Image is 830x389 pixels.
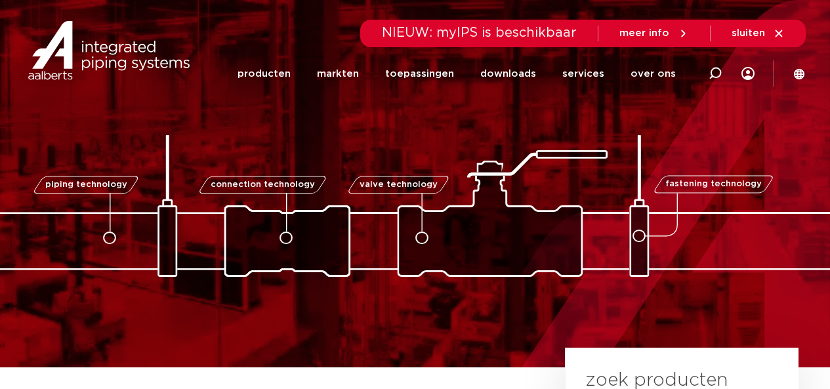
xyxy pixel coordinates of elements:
a: services [562,49,604,99]
a: toepassingen [385,49,454,99]
a: producten [238,49,291,99]
a: downloads [480,49,536,99]
span: piping technology [45,180,127,189]
a: markten [317,49,359,99]
span: sluiten [732,28,765,38]
span: connection technology [210,180,314,189]
span: fastening technology [665,180,762,189]
span: valve technology [360,180,438,189]
span: meer info [619,28,669,38]
a: meer info [619,28,689,39]
div: my IPS [741,59,755,88]
span: NIEUW: myIPS is beschikbaar [382,26,577,39]
a: over ons [631,49,676,99]
a: sluiten [732,28,785,39]
nav: Menu [238,49,676,99]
